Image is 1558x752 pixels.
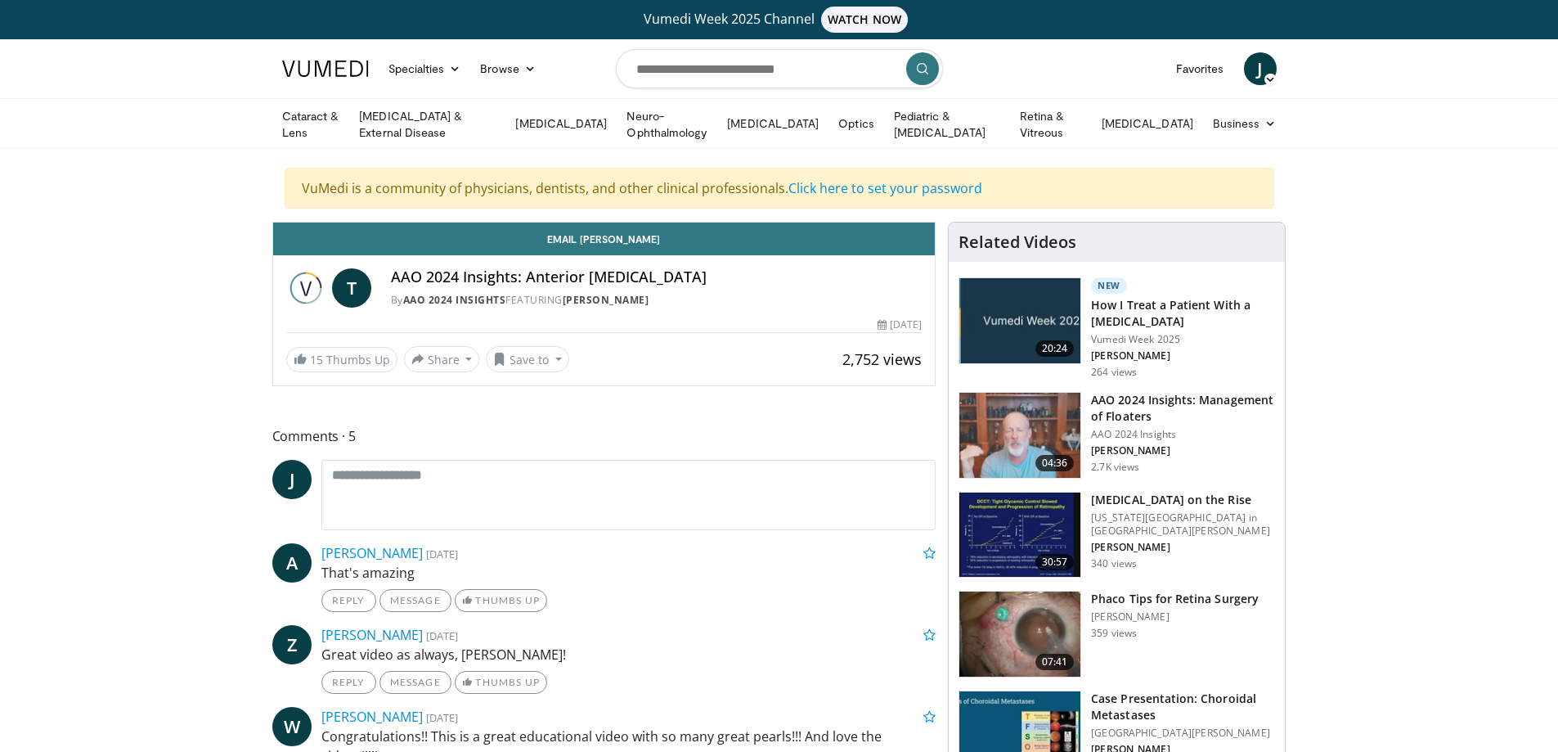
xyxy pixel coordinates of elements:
[1091,277,1127,294] p: New
[842,349,922,369] span: 2,752 views
[1091,492,1275,508] h3: [MEDICAL_DATA] on the Rise
[959,591,1275,678] a: 07:41 Phaco Tips for Retina Surgery [PERSON_NAME] 359 views
[321,708,423,726] a: [PERSON_NAME]
[878,317,922,332] div: [DATE]
[1091,727,1275,740] p: [GEOGRAPHIC_DATA][PERSON_NAME]
[1091,349,1275,362] p: [PERSON_NAME]
[717,107,828,140] a: [MEDICAL_DATA]
[272,543,312,583] a: A
[1091,557,1137,570] p: 340 views
[404,346,480,372] button: Share
[1091,428,1275,441] p: AAO 2024 Insights
[1035,554,1075,570] span: 30:57
[379,589,451,612] a: Message
[1035,455,1075,471] span: 04:36
[426,547,458,561] small: [DATE]
[391,268,923,286] h4: AAO 2024 Insights: Anterior [MEDICAL_DATA]
[286,347,397,372] a: 15 Thumbs Up
[426,628,458,643] small: [DATE]
[959,493,1080,578] img: 4ce8c11a-29c2-4c44-a801-4e6d49003971.150x105_q85_crop-smart_upscale.jpg
[286,268,326,308] img: AAO 2024 Insights
[1091,461,1139,474] p: 2.7K views
[273,223,936,255] a: Email [PERSON_NAME]
[285,7,1274,33] a: Vumedi Week 2025 ChannelWATCH NOW
[272,625,312,664] a: Z
[403,293,506,307] a: AAO 2024 Insights
[788,179,982,197] a: Click here to set your password
[321,671,376,694] a: Reply
[1166,52,1234,85] a: Favorites
[959,492,1275,579] a: 30:57 [MEDICAL_DATA] on the Rise [US_STATE][GEOGRAPHIC_DATA] in [GEOGRAPHIC_DATA][PERSON_NAME] [P...
[959,277,1275,379] a: 20:24 New How I Treat a Patient With a [MEDICAL_DATA] Vumedi Week 2025 [PERSON_NAME] 264 views
[321,544,423,562] a: [PERSON_NAME]
[272,460,312,499] a: J
[1035,654,1075,670] span: 07:41
[310,352,323,367] span: 15
[379,671,451,694] a: Message
[426,710,458,725] small: [DATE]
[321,645,936,664] p: Great video as always, [PERSON_NAME]!
[563,293,649,307] a: [PERSON_NAME]
[321,626,423,644] a: [PERSON_NAME]
[1035,340,1075,357] span: 20:24
[1091,444,1275,457] p: [PERSON_NAME]
[1091,610,1259,624] p: [PERSON_NAME]
[321,563,936,583] p: That's amazing
[1091,297,1275,330] h3: How I Treat a Patient With a [MEDICAL_DATA]
[455,589,547,612] a: Thumbs Up
[1091,511,1275,538] p: [US_STATE][GEOGRAPHIC_DATA] in [GEOGRAPHIC_DATA][PERSON_NAME]
[455,671,547,694] a: Thumbs Up
[1244,52,1277,85] a: J
[1091,333,1275,346] p: Vumedi Week 2025
[616,49,943,88] input: Search topics, interventions
[272,707,312,746] a: W
[1203,107,1286,140] a: Business
[821,7,908,33] span: WATCH NOW
[617,108,717,141] a: Neuro-Ophthalmology
[1091,366,1137,379] p: 264 views
[1091,627,1137,640] p: 359 views
[1010,108,1092,141] a: Retina & Vitreous
[321,589,376,612] a: Reply
[1091,591,1259,607] h3: Phaco Tips for Retina Surgery
[379,52,471,85] a: Specialties
[1091,541,1275,554] p: [PERSON_NAME]
[486,346,569,372] button: Save to
[272,426,936,447] span: Comments 5
[1091,691,1275,723] h3: Case Presentation: Choroidal Metastases
[391,293,923,308] div: By FEATURING
[470,52,546,85] a: Browse
[959,278,1080,363] img: 02d29458-18ce-4e7f-be78-7423ab9bdffd.jpg.150x105_q85_crop-smart_upscale.jpg
[959,393,1080,478] img: 8e655e61-78ac-4b3e-a4e7-f43113671c25.150x105_q85_crop-smart_upscale.jpg
[332,268,371,308] a: T
[272,108,350,141] a: Cataract & Lens
[505,107,617,140] a: [MEDICAL_DATA]
[1092,107,1203,140] a: [MEDICAL_DATA]
[282,61,369,77] img: VuMedi Logo
[828,107,883,140] a: Optics
[285,168,1274,209] div: VuMedi is a community of physicians, dentists, and other clinical professionals.
[884,108,1010,141] a: Pediatric & [MEDICAL_DATA]
[1091,392,1275,425] h3: AAO 2024 Insights: Management of Floaters
[959,232,1076,252] h4: Related Videos
[959,392,1275,479] a: 04:36 AAO 2024 Insights: Management of Floaters AAO 2024 Insights [PERSON_NAME] 2.7K views
[959,592,1080,677] img: 2b0bc81e-4ab6-4ab1-8b29-1f6153f15110.150x105_q85_crop-smart_upscale.jpg
[349,108,505,141] a: [MEDICAL_DATA] & External Disease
